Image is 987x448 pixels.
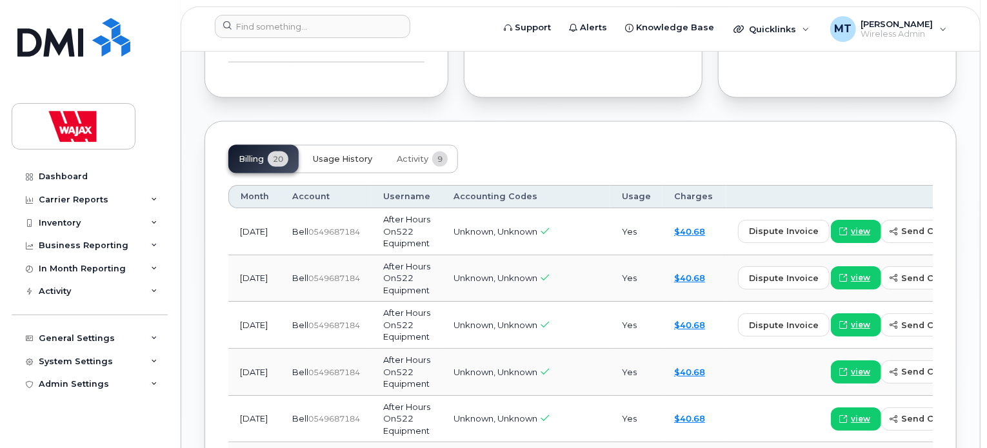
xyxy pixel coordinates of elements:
[308,320,360,330] span: 0549687184
[663,185,726,208] th: Charges
[749,24,796,34] span: Quicklinks
[610,302,663,349] td: Yes
[454,367,537,377] span: Unknown, Unknown
[851,272,870,284] span: view
[738,220,830,243] button: dispute invoice
[228,302,281,349] td: [DATE]
[901,413,950,425] span: send copy
[560,15,616,41] a: Alerts
[313,154,372,164] span: Usage History
[881,360,961,384] button: send copy
[881,220,961,243] button: send copy
[674,273,705,283] a: $40.68
[861,29,933,39] span: Wireless Admin
[749,272,819,284] span: dispute invoice
[831,313,881,336] a: view
[610,208,663,255] td: Yes
[834,21,852,37] span: MT
[228,349,281,396] td: [DATE]
[228,396,281,443] td: [DATE]
[228,185,281,208] th: Month
[851,226,870,237] span: view
[901,365,950,378] span: send copy
[292,273,308,283] span: Bell
[861,19,933,29] span: [PERSON_NAME]
[292,320,308,330] span: Bell
[674,226,705,237] a: $40.68
[610,185,663,208] th: Usage
[881,266,961,289] button: send copy
[738,266,830,289] button: dispute invoice
[674,320,705,330] a: $40.68
[610,349,663,396] td: Yes
[495,15,560,41] a: Support
[372,208,442,255] td: After Hours On522 Equipment
[215,15,410,38] input: Find something...
[851,366,870,378] span: view
[454,413,537,424] span: Unknown, Unknown
[281,185,372,208] th: Account
[738,313,830,336] button: dispute invoice
[580,21,607,34] span: Alerts
[308,367,360,377] span: 0549687184
[610,396,663,443] td: Yes
[372,302,442,349] td: After Hours On522 Equipment
[372,255,442,302] td: After Hours On522 Equipment
[616,15,723,41] a: Knowledge Base
[454,273,537,283] span: Unknown, Unknown
[881,313,961,336] button: send copy
[454,320,537,330] span: Unknown, Unknown
[831,220,881,243] a: view
[636,21,714,34] span: Knowledge Base
[831,407,881,431] a: view
[308,414,360,424] span: 0549687184
[851,413,870,425] span: view
[881,407,961,431] button: send copy
[292,367,308,377] span: Bell
[292,226,308,237] span: Bell
[372,396,442,443] td: After Hours On522 Equipment
[749,225,819,237] span: dispute invoice
[432,151,448,167] span: 9
[372,185,442,208] th: Username
[749,319,819,331] span: dispute invoice
[674,413,705,424] a: $40.68
[610,255,663,302] td: Yes
[372,349,442,396] td: After Hours On522 Equipment
[901,225,950,237] span: send copy
[821,16,956,42] div: Michael Tran
[454,226,537,237] span: Unknown, Unknown
[831,360,881,384] a: view
[442,185,610,208] th: Accounting Codes
[397,154,428,164] span: Activity
[228,255,281,302] td: [DATE]
[292,413,308,424] span: Bell
[674,367,705,377] a: $40.68
[724,16,819,42] div: Quicklinks
[228,208,281,255] td: [DATE]
[901,319,950,331] span: send copy
[831,266,881,289] a: view
[515,21,551,34] span: Support
[851,319,870,331] span: view
[308,273,360,283] span: 0549687184
[308,227,360,237] span: 0549687184
[901,272,950,284] span: send copy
